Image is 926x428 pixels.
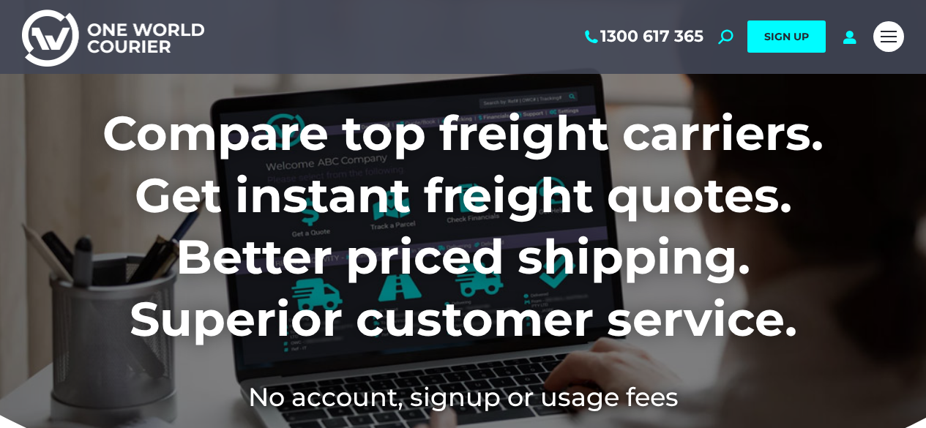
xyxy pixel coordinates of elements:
[873,21,904,52] a: Mobile menu icon
[22,7,204,67] img: One World Courier
[747,20,826,53] a: SIGN UP
[22,102,904,350] h1: Compare top freight carriers. Get instant freight quotes. Better priced shipping. Superior custom...
[764,30,809,43] span: SIGN UP
[582,27,703,46] a: 1300 617 365
[22,379,904,415] h2: No account, signup or usage fees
